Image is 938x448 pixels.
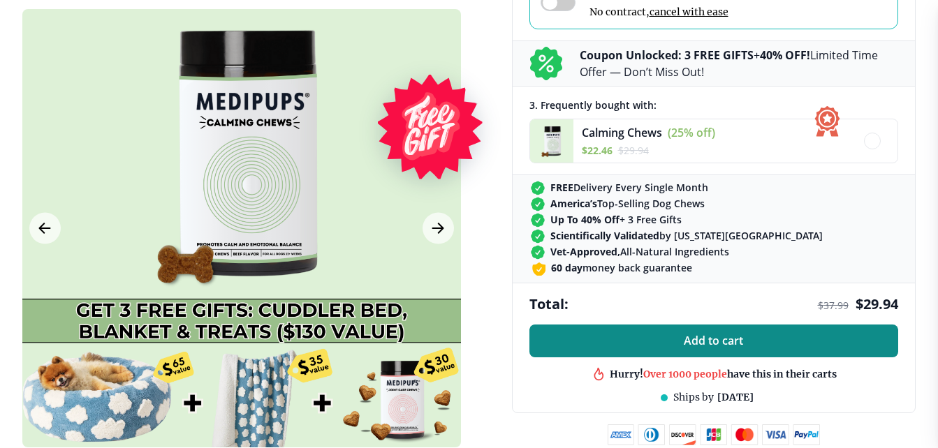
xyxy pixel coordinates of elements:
strong: Up To 40% Off [550,213,620,226]
span: Add to cart [684,334,743,348]
span: Delivery Every Single Month [550,181,708,194]
span: 3 . Frequently bought with: [529,98,657,112]
strong: Scientifically Validated [550,229,659,242]
span: money back guarantee [551,261,692,274]
span: Total: [529,294,569,313]
span: + 3 Free Gifts [550,213,682,226]
span: cancel with ease [650,6,728,18]
strong: America’s [550,197,597,210]
b: 40% OFF! [760,47,810,63]
span: All-Natural Ingredients [550,245,729,258]
span: Over 1000 people [643,357,727,369]
span: $ 29.94 [618,144,649,157]
div: in this shop [664,373,784,387]
img: Calming Chews - Medipups [530,119,573,163]
strong: 60 day [551,261,582,274]
span: $ 29.94 [856,294,898,313]
span: $ 37.99 [818,299,849,312]
span: (25% off) [668,125,715,140]
span: Ships by [673,391,714,403]
button: Add to cart [529,324,898,357]
span: $ 22.46 [582,144,613,157]
strong: Vet-Approved, [550,245,620,258]
b: Coupon Unlocked: 3 FREE GIFTS [580,47,754,63]
span: by [US_STATE][GEOGRAPHIC_DATA] [550,229,823,242]
span: [DATE] [717,391,754,403]
p: + Limited Time Offer — Don’t Miss Out! [580,47,898,80]
span: Top-Selling Dog Chews [550,197,705,210]
button: Next Image [423,212,454,244]
button: Previous Image [29,212,61,244]
img: payment methods [608,424,820,445]
span: Best product [664,373,726,386]
strong: FREE [550,181,573,194]
div: Hurry! have this in their carts [610,357,837,370]
span: No contract, [589,6,733,18]
span: Calming Chews [582,125,662,140]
